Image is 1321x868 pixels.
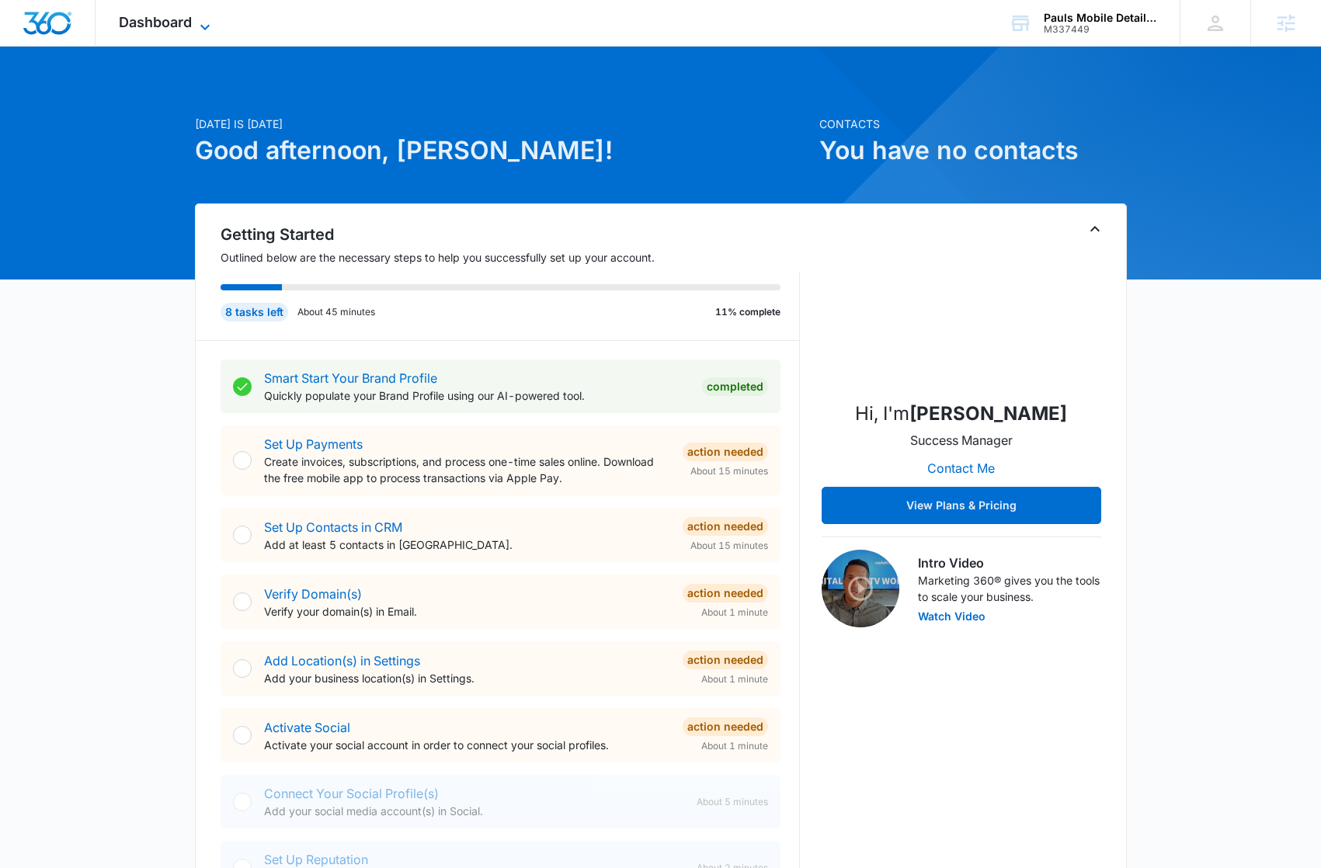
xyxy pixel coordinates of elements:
[912,450,1010,487] button: Contact Me
[855,400,1067,428] p: Hi, I'm
[918,611,986,622] button: Watch Video
[697,795,768,809] span: About 5 minutes
[701,739,768,753] span: About 1 minute
[264,803,684,819] p: Add your social media account(s) in Social.
[264,653,420,668] a: Add Location(s) in Settings
[690,539,768,553] span: About 15 minutes
[701,672,768,686] span: About 1 minute
[195,132,810,169] h1: Good afternoon, [PERSON_NAME]!
[195,116,810,132] p: [DATE] is [DATE]
[910,431,1013,450] p: Success Manager
[884,232,1039,387] img: Jenna Freeman
[297,305,375,319] p: About 45 minutes
[819,132,1127,169] h1: You have no contacts
[264,720,350,735] a: Activate Social
[683,717,768,736] div: Action Needed
[264,387,690,404] p: Quickly populate your Brand Profile using our AI-powered tool.
[1044,12,1157,24] div: account name
[1044,24,1157,35] div: account id
[264,586,362,602] a: Verify Domain(s)
[715,305,780,319] p: 11% complete
[264,603,670,620] p: Verify your domain(s) in Email.
[264,436,363,452] a: Set Up Payments
[264,670,670,686] p: Add your business location(s) in Settings.
[221,249,800,266] p: Outlined below are the necessary steps to help you successfully set up your account.
[702,377,768,396] div: Completed
[690,464,768,478] span: About 15 minutes
[822,487,1101,524] button: View Plans & Pricing
[264,536,670,553] p: Add at least 5 contacts in [GEOGRAPHIC_DATA].
[264,519,402,535] a: Set Up Contacts in CRM
[683,517,768,536] div: Action Needed
[119,14,192,30] span: Dashboard
[683,651,768,669] div: Action Needed
[918,554,1101,572] h3: Intro Video
[221,303,288,321] div: 8 tasks left
[819,116,1127,132] p: Contacts
[701,606,768,620] span: About 1 minute
[264,453,670,486] p: Create invoices, subscriptions, and process one-time sales online. Download the free mobile app t...
[264,737,670,753] p: Activate your social account in order to connect your social profiles.
[1086,220,1104,238] button: Toggle Collapse
[264,370,437,386] a: Smart Start Your Brand Profile
[683,443,768,461] div: Action Needed
[909,402,1067,425] strong: [PERSON_NAME]
[683,584,768,602] div: Action Needed
[918,572,1101,605] p: Marketing 360® gives you the tools to scale your business.
[822,550,899,627] img: Intro Video
[221,223,800,246] h2: Getting Started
